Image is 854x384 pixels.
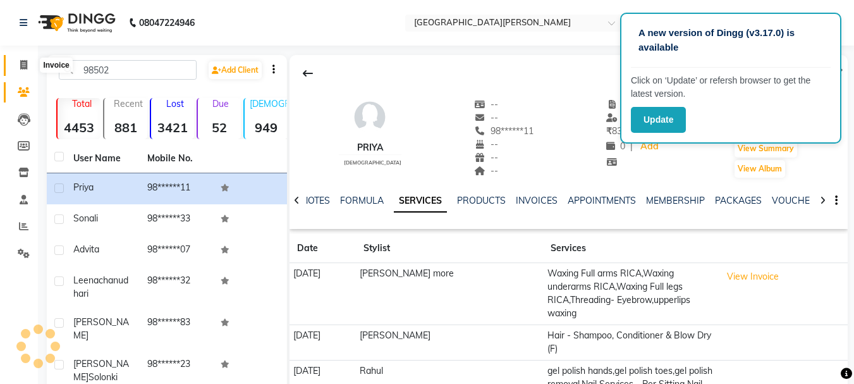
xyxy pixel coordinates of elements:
span: -- [474,152,498,163]
span: [DEMOGRAPHIC_DATA] [344,159,401,166]
th: Mobile No. [140,144,214,173]
p: Click on ‘Update’ or refersh browser to get the latest version. [631,74,831,101]
div: Priya [339,141,401,154]
a: APPOINTMENTS [568,195,636,206]
a: MEMBERSHIP [646,195,705,206]
th: Date [290,234,356,263]
span: 0 [606,140,625,152]
td: [PERSON_NAME] more [356,263,544,325]
button: View Summary [735,140,797,158]
a: NOTES [302,195,330,206]
strong: 52 [198,120,241,135]
span: | [630,140,633,153]
a: VOUCHERS [772,195,822,206]
strong: 881 [104,120,147,135]
td: Hair - Shampoo, Conditioner & Blow Dry (F) [543,325,717,360]
a: PACKAGES [715,195,762,206]
span: Sonali [73,213,98,224]
span: [DATE] [606,112,650,123]
p: A new version of Dingg (v3.17.0) is available [638,26,823,54]
th: Services [543,234,717,263]
span: ₹ [606,125,612,137]
strong: 4453 [58,120,101,135]
span: Priya [73,182,94,193]
span: advita [73,244,99,255]
span: [PERSON_NAME] [73,358,129,383]
span: -- [474,165,498,177]
p: Recent [109,98,147,109]
td: Waxing Full arms RICA,Waxing underarms RICA,Waxing Full legs RICA,Threading- Eyebrow,upperlips wa... [543,263,717,325]
strong: 949 [245,120,288,135]
span: -- [474,139,498,150]
th: Stylist [356,234,544,263]
span: -- [474,112,498,123]
button: View Album [735,160,785,178]
span: [PERSON_NAME] [73,316,129,341]
div: Invoice [40,58,72,73]
span: -- [474,99,498,110]
span: 8355.25 [606,125,644,137]
td: [PERSON_NAME] [356,325,544,360]
p: Total [63,98,101,109]
button: Update [631,107,686,133]
div: Back to Client [295,61,321,85]
a: SERVICES [394,190,447,213]
img: logo [32,5,119,40]
a: FORMULA [340,195,384,206]
span: -- [606,99,630,110]
a: INVOICES [516,195,558,206]
th: User Name [66,144,140,173]
span: leena [73,275,99,286]
p: Lost [156,98,194,109]
td: [DATE] [290,325,356,360]
img: avatar [351,98,389,136]
p: Due [200,98,241,109]
a: PRODUCTS [457,195,506,206]
span: chanudhari [73,275,128,299]
a: Add [638,138,660,156]
span: solonki [88,371,118,383]
button: View Invoice [721,267,784,287]
p: [DEMOGRAPHIC_DATA] [250,98,288,109]
strong: 3421 [151,120,194,135]
td: [DATE] [290,263,356,325]
input: Search by Name/Mobile/Email/Code [59,60,197,80]
b: 08047224946 [139,5,195,40]
a: Add Client [209,61,262,79]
